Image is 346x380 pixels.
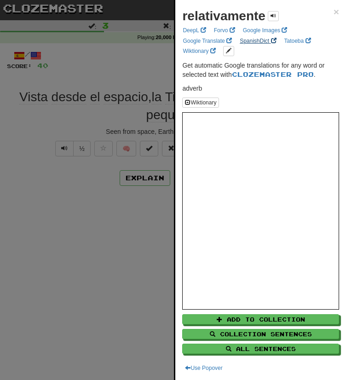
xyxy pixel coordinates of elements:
button: edit links [223,46,234,56]
button: Add to Collection [182,314,339,324]
button: All Sentences [182,344,339,354]
a: Forvo [211,25,238,35]
button: Use Popover [182,363,225,373]
button: Collection Sentences [182,329,339,339]
a: Wiktionary [180,46,218,56]
button: Wiktionary [182,98,219,108]
a: Google Images [240,25,290,35]
a: Google Translate [180,36,235,46]
a: Tatoeba [282,36,314,46]
span: × [334,6,339,17]
a: Clozemaster Pro [232,70,314,78]
p: adverb [182,84,339,93]
strong: relativamente [182,9,265,23]
a: SpanishDict [237,36,279,46]
a: DeepL [180,25,208,35]
p: Get automatic Google translations for any word or selected text with . [182,61,339,79]
button: Close [334,7,339,17]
